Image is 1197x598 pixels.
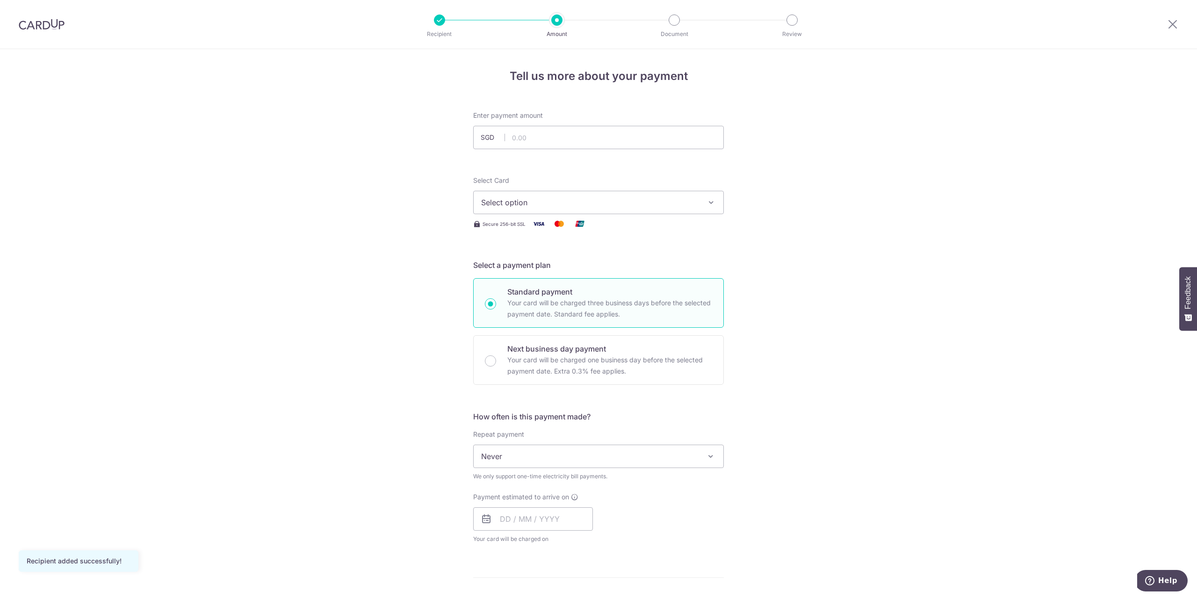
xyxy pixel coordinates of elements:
div: Recipient added successfully! [27,556,130,566]
span: Never [474,445,723,468]
input: DD / MM / YYYY [473,507,593,531]
span: SGD [481,133,505,142]
button: Feedback - Show survey [1179,267,1197,331]
span: Secure 256-bit SSL [483,220,526,228]
button: Select option [473,191,724,214]
p: Document [640,29,709,39]
span: Feedback [1184,276,1192,309]
span: Never [473,445,724,468]
img: Union Pay [570,218,589,230]
img: Mastercard [550,218,569,230]
img: Visa [529,218,548,230]
iframe: Opens a widget where you can find more information [1137,570,1188,593]
div: We only support one-time electricity bill payments. [473,472,724,481]
p: Your card will be charged three business days before the selected payment date. Standard fee appl... [507,297,712,320]
p: Recipient [405,29,474,39]
span: Payment estimated to arrive on [473,492,569,502]
input: 0.00 [473,126,724,149]
span: translation missing: en.payables.payment_networks.credit_card.summary.labels.select_card [473,176,509,184]
p: Amount [522,29,591,39]
label: Repeat payment [473,430,524,439]
span: Enter payment amount [473,111,543,120]
span: Select option [481,197,699,208]
p: Your card will be charged one business day before the selected payment date. Extra 0.3% fee applies. [507,354,712,377]
h4: Tell us more about your payment [473,68,724,85]
img: CardUp [19,19,65,30]
p: Review [757,29,827,39]
h5: Select a payment plan [473,259,724,271]
h5: How often is this payment made? [473,411,724,422]
span: Your card will be charged on [473,534,593,544]
p: Next business day payment [507,343,712,354]
p: Standard payment [507,286,712,297]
